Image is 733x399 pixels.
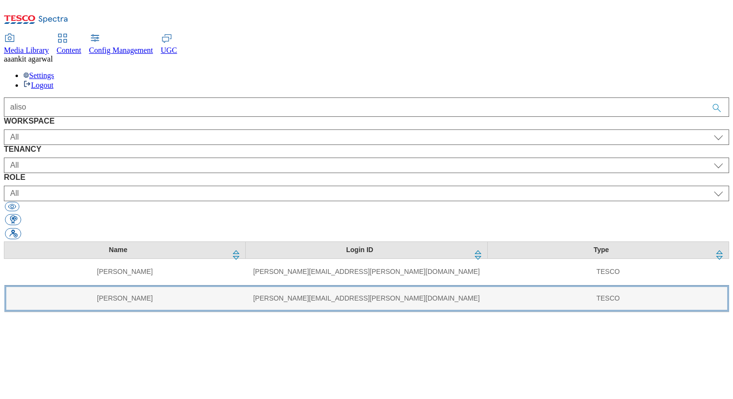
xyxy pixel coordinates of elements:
a: Content [57,34,81,55]
td: [PERSON_NAME][EMAIL_ADDRESS][PERSON_NAME][DOMAIN_NAME] [246,258,487,285]
a: Config Management [89,34,153,55]
td: TESCO [487,285,729,312]
input: Accessible label text [4,97,729,117]
td: [PERSON_NAME] [4,285,246,312]
span: UGC [161,46,177,54]
a: Media Library [4,34,49,55]
a: UGC [161,34,177,55]
td: [PERSON_NAME][EMAIL_ADDRESS][PERSON_NAME][DOMAIN_NAME] [246,285,487,312]
div: Type [494,246,709,255]
span: aa [4,55,11,63]
div: Name [10,246,226,255]
span: ankit agarwal [11,55,53,63]
label: WORKSPACE [4,117,729,126]
td: TESCO [487,258,729,285]
a: Settings [23,71,54,80]
span: Config Management [89,46,153,54]
label: ROLE [4,173,729,182]
a: Logout [23,81,53,89]
div: Login ID [252,246,467,255]
span: Content [57,46,81,54]
span: Media Library [4,46,49,54]
td: [PERSON_NAME] [4,258,246,285]
label: TENANCY [4,145,729,154]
